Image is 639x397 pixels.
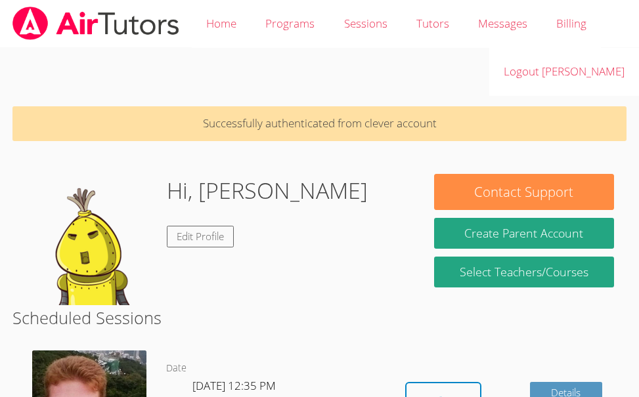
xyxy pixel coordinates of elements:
img: default.png [25,174,156,305]
h1: Hi, [PERSON_NAME] [167,174,368,207]
h2: Scheduled Sessions [12,305,626,330]
img: airtutors_banner-c4298cdbf04f3fff15de1276eac7730deb9818008684d7c2e4769d2f7ddbe033.png [11,7,181,40]
p: Successfully authenticated from clever account [12,106,626,141]
a: Logout [PERSON_NAME] [489,48,639,96]
a: Edit Profile [167,226,234,247]
span: [DATE] 12:35 PM [192,378,276,393]
dt: Date [166,360,187,377]
a: Select Teachers/Courses [434,257,614,287]
button: Create Parent Account [434,218,614,249]
span: Messages [478,16,527,31]
button: Contact Support [434,174,614,210]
